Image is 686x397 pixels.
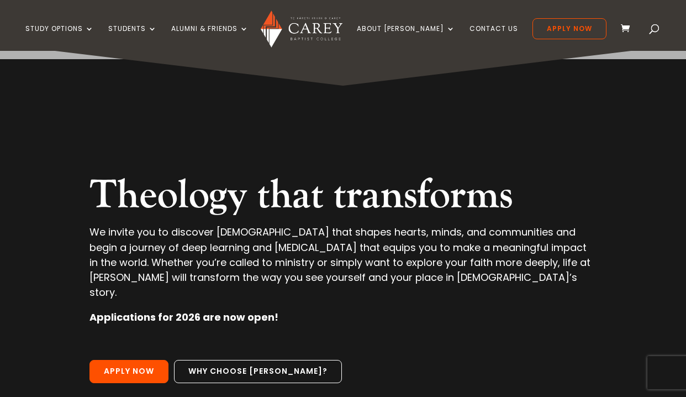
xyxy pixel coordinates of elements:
[89,171,597,224] h2: Theology that transforms
[25,25,94,51] a: Study Options
[89,224,597,310] p: We invite you to discover [DEMOGRAPHIC_DATA] that shapes hearts, minds, and communities and begin...
[469,25,518,51] a: Contact Us
[357,25,455,51] a: About [PERSON_NAME]
[89,360,168,383] a: Apply Now
[89,310,278,324] strong: Applications for 2026 are now open!
[171,25,249,51] a: Alumni & Friends
[532,18,606,39] a: Apply Now
[108,25,157,51] a: Students
[261,11,342,48] img: Carey Baptist College
[174,360,342,383] a: Why choose [PERSON_NAME]?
